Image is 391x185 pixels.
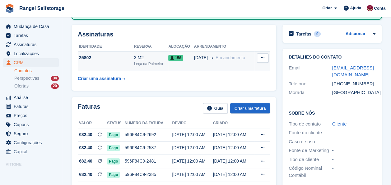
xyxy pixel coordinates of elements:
[14,129,51,138] span: Seguro
[14,102,51,111] span: Faturas
[367,5,373,11] img: Diana Moreira
[332,147,376,154] div: -
[289,156,332,163] div: Tipo de cliente
[125,118,172,128] th: Número da fatura
[194,55,208,61] span: [DATE]
[213,131,254,138] div: [DATE] 12:00 AM
[14,22,51,31] span: Mudança de Casa
[3,147,59,156] a: menu
[3,40,59,49] a: menu
[14,75,39,81] span: Perspectivas
[350,5,361,11] span: Ajuda
[17,3,67,13] a: Rangel Selfstorage
[14,147,51,156] span: Capital
[107,158,120,164] span: Pago
[3,22,59,31] a: menu
[332,80,376,88] div: [PHONE_NUMBER]
[296,31,311,37] h2: Tarefas
[3,49,59,58] a: menu
[168,55,183,61] span: 158
[134,42,169,52] th: Reserva
[289,165,332,179] div: Código Nominal Contábil
[125,145,172,151] div: 596F84C9-2587
[5,4,14,13] img: stora-icon-8386f47178a22dfd0bd8f6a31ec36ba5ce8667c1dd55bd0f319d3a0aa187defe.svg
[14,68,59,74] a: Contatos
[134,55,169,61] div: 3 M2
[172,171,213,178] div: [DATE] 12:00 AM
[3,138,59,147] a: menu
[14,58,51,67] span: CRM
[332,89,376,96] div: [GEOGRAPHIC_DATA]
[289,121,332,128] div: Tipo de contato
[194,42,255,52] th: Arrendamento
[51,83,59,89] div: 20
[78,103,100,113] h2: Faturas
[79,131,92,138] span: €82,40
[289,55,375,60] h2: Detalhes do contato
[78,73,125,84] a: Criar uma assinatura
[14,49,51,58] span: Localizações
[107,118,125,128] th: Status
[289,80,332,88] div: Telefone
[332,129,376,136] div: -
[332,65,374,78] a: [EMAIL_ADDRESS][DOMAIN_NAME]
[168,42,194,52] th: Alocação
[51,76,59,81] div: 34
[14,31,51,40] span: Tarefas
[107,172,120,178] span: Pago
[14,93,51,102] span: Análise
[125,158,172,164] div: 596F84C9-2481
[107,145,120,151] span: Pago
[79,145,92,151] span: €82,40
[125,131,172,138] div: 596F84C9-2692
[78,118,107,128] th: Valor
[332,121,347,126] a: Cliente
[134,61,169,67] div: Leça da Palmeira
[332,165,376,179] div: -
[3,111,59,120] a: menu
[51,170,59,177] a: Loja de pré-visualização
[14,83,59,89] a: Ofertas 20
[314,31,321,37] div: 0
[78,42,134,52] th: Identidade
[213,158,254,164] div: [DATE] 12:00 AM
[3,120,59,129] a: menu
[172,118,213,128] th: Devido
[3,102,59,111] a: menu
[289,64,332,78] div: Email
[289,138,332,145] div: Caso de uso
[14,138,51,147] span: Configurações
[289,129,332,136] div: Fonte do cliente
[289,147,332,154] div: Fonte de Marketing
[3,169,59,178] a: menu
[78,31,270,38] h2: Assinaturas
[213,145,254,151] div: [DATE] 12:00 AM
[213,118,254,128] th: Criado
[172,145,213,151] div: [DATE] 12:00 AM
[332,138,376,145] div: -
[3,58,59,67] a: menu
[289,110,375,116] h2: Sobre Nós
[322,5,332,11] span: Criar
[125,171,172,178] div: 596F84C9-2385
[14,75,59,82] a: Perspectivas 34
[172,158,213,164] div: [DATE] 12:00 AM
[216,55,245,60] span: Em andamento
[6,161,62,168] span: Vitrine
[78,55,134,61] div: 25802
[79,158,92,164] span: €82,40
[107,132,120,138] span: Pago
[3,93,59,102] a: menu
[14,111,51,120] span: Preços
[203,103,228,113] a: Guia
[14,83,29,89] span: Ofertas
[78,75,121,82] div: Criar uma assinatura
[332,156,376,163] div: -
[14,120,51,129] span: Cupons
[79,171,92,178] span: €82,40
[213,171,254,178] div: [DATE] 12:00 AM
[289,89,332,96] div: Morada
[14,40,51,49] span: Assinaturas
[3,129,59,138] a: menu
[3,31,59,40] a: menu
